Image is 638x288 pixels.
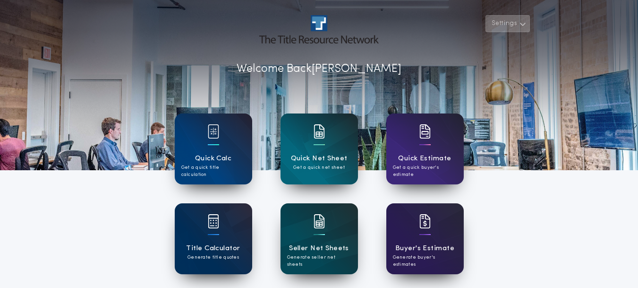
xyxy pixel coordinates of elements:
h1: Buyer's Estimate [395,243,454,254]
a: card iconQuick CalcGet a quick title calculation [175,113,252,184]
p: Generate title quotes [187,254,239,261]
img: card icon [208,124,219,139]
p: Get a quick buyer's estimate [393,164,457,178]
img: card icon [314,124,325,139]
img: card icon [419,124,431,139]
a: card iconBuyer's EstimateGenerate buyer's estimates [386,203,464,274]
p: Generate seller net sheets [287,254,351,268]
p: Generate buyer's estimates [393,254,457,268]
h1: Quick Estimate [398,153,451,164]
img: card icon [314,214,325,228]
p: Get a quick title calculation [181,164,246,178]
img: card icon [419,214,431,228]
h1: Seller Net Sheets [289,243,349,254]
a: card iconTitle CalculatorGenerate title quotes [175,203,252,274]
h1: Title Calculator [186,243,240,254]
p: Get a quick net sheet [293,164,345,171]
a: card iconQuick EstimateGet a quick buyer's estimate [386,113,464,184]
img: card icon [208,214,219,228]
a: card iconQuick Net SheetGet a quick net sheet [281,113,358,184]
a: card iconSeller Net SheetsGenerate seller net sheets [281,203,358,274]
button: Settings [485,15,530,32]
img: account-logo [259,15,378,44]
p: Welcome Back [PERSON_NAME] [237,61,401,78]
h1: Quick Calc [195,153,232,164]
h1: Quick Net Sheet [291,153,348,164]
